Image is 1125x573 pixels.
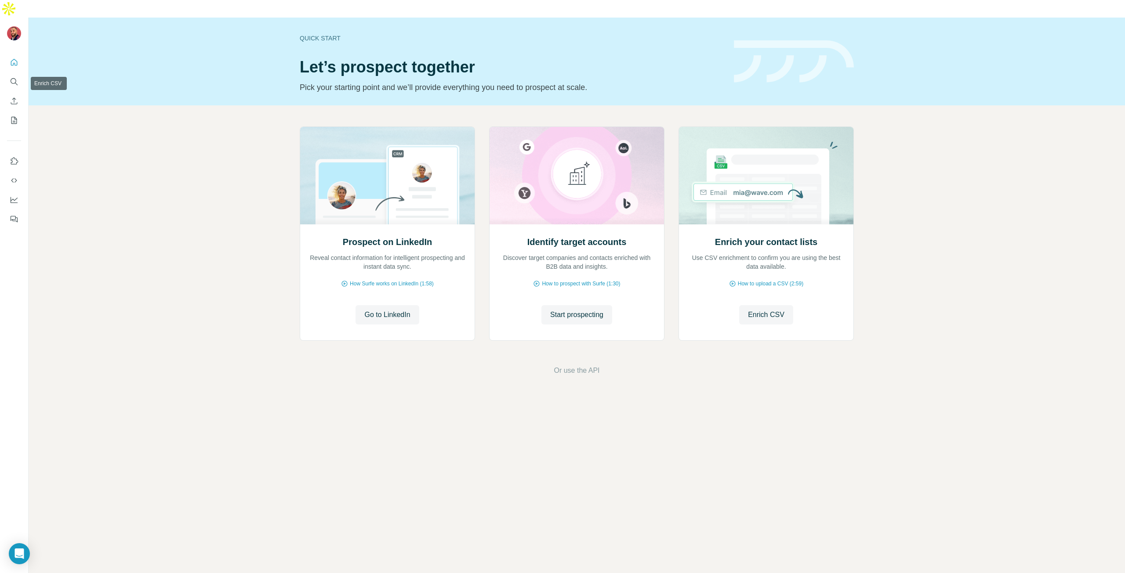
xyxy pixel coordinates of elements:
[7,112,21,128] button: My lists
[7,93,21,109] button: Enrich CSV
[688,253,845,271] p: Use CSV enrichment to confirm you are using the best data available.
[748,310,784,320] span: Enrich CSV
[7,173,21,188] button: Use Surfe API
[300,34,723,43] div: Quick start
[715,236,817,248] h2: Enrich your contact lists
[679,127,854,224] img: Enrich your contact lists
[350,280,434,288] span: How Surfe works on LinkedIn (1:58)
[343,236,432,248] h2: Prospect on LinkedIn
[309,253,466,271] p: Reveal contact information for intelligent prospecting and instant data sync.
[738,280,803,288] span: How to upload a CSV (2:59)
[550,310,603,320] span: Start prospecting
[541,305,612,324] button: Start prospecting
[554,365,599,376] button: Or use the API
[489,127,664,224] img: Identify target accounts
[527,236,627,248] h2: Identify target accounts
[7,54,21,70] button: Quick start
[7,211,21,227] button: Feedback
[7,74,21,90] button: Search
[9,543,30,564] div: Open Intercom Messenger
[739,305,793,324] button: Enrich CSV
[300,127,475,224] img: Prospect on LinkedIn
[542,280,620,288] span: How to prospect with Surfe (1:30)
[364,310,410,320] span: Go to LinkedIn
[300,58,723,76] h1: Let’s prospect together
[7,153,21,169] button: Use Surfe on LinkedIn
[498,253,655,271] p: Discover target companies and contacts enriched with B2B data and insights.
[300,81,723,94] p: Pick your starting point and we’ll provide everything you need to prospect at scale.
[7,26,21,40] img: Avatar
[7,192,21,208] button: Dashboard
[734,40,854,83] img: banner
[356,305,419,324] button: Go to LinkedIn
